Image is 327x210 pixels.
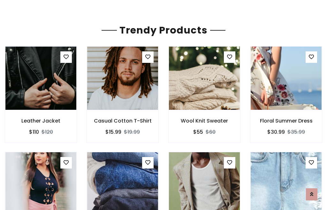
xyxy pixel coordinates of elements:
[105,129,121,135] h6: $15.99
[124,128,140,136] del: $19.99
[287,128,305,136] del: $35.99
[193,129,203,135] h6: $55
[267,129,285,135] h6: $30.99
[169,118,240,124] h6: Wool Knit Sweater
[42,128,53,136] del: $120
[206,128,216,136] del: $60
[5,118,77,124] h6: Leather Jacket
[29,129,39,135] h6: $110
[87,118,158,124] h6: Casual Cotton T-Shirt
[250,118,322,124] h6: Floral Summer Dress
[117,23,210,37] span: Trendy Products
